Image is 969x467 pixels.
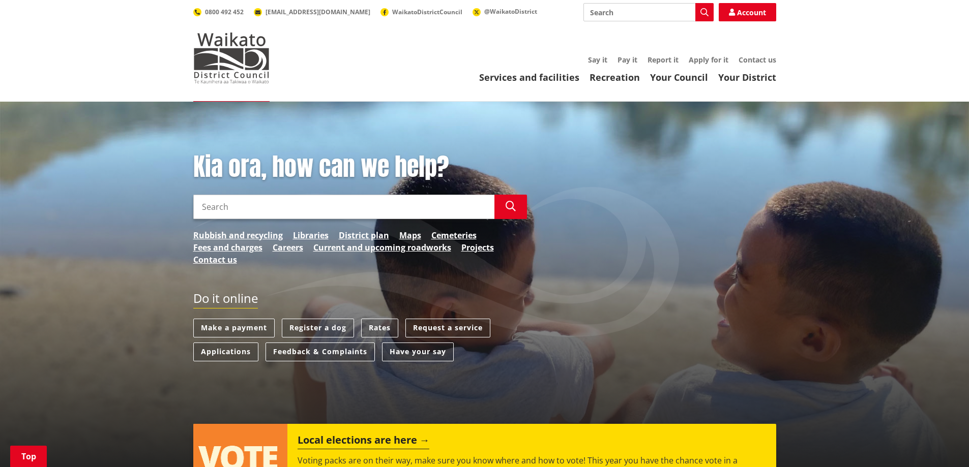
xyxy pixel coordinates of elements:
a: 0800 492 452 [193,8,244,16]
a: Services and facilities [479,71,579,83]
a: Register a dog [282,319,354,337]
a: Current and upcoming roadworks [313,241,451,254]
a: Rates [361,319,398,337]
span: 0800 492 452 [205,8,244,16]
a: Rubbish and recycling [193,229,283,241]
a: Account [719,3,776,21]
a: Your District [718,71,776,83]
a: Have your say [382,343,454,361]
a: Make a payment [193,319,275,337]
a: Libraries [293,229,329,241]
input: Search input [583,3,714,21]
a: Top [10,446,47,467]
span: [EMAIL_ADDRESS][DOMAIN_NAME] [266,8,370,16]
a: Feedback & Complaints [266,343,375,361]
a: Careers [273,241,303,254]
span: @WaikatoDistrict [484,7,537,16]
h1: Kia ora, how can we help? [193,152,527,182]
a: Contact us [739,55,776,65]
a: Recreation [590,71,640,83]
img: Waikato District Council - Te Kaunihera aa Takiwaa o Waikato [193,33,270,83]
input: Search input [193,195,494,219]
a: Fees and charges [193,241,262,254]
a: Your Council [650,71,708,83]
a: Report it [648,55,679,65]
a: Contact us [193,254,237,266]
a: Request a service [405,319,490,337]
a: Pay it [618,55,637,65]
a: Maps [399,229,421,241]
h2: Do it online [193,291,258,309]
a: Cemeteries [431,229,477,241]
a: WaikatoDistrictCouncil [380,8,462,16]
a: [EMAIL_ADDRESS][DOMAIN_NAME] [254,8,370,16]
a: Say it [588,55,607,65]
a: Applications [193,343,258,361]
a: Projects [461,241,494,254]
a: @WaikatoDistrict [473,7,537,16]
a: Apply for it [689,55,728,65]
a: District plan [339,229,389,241]
span: WaikatoDistrictCouncil [392,8,462,16]
h2: Local elections are here [298,434,429,449]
